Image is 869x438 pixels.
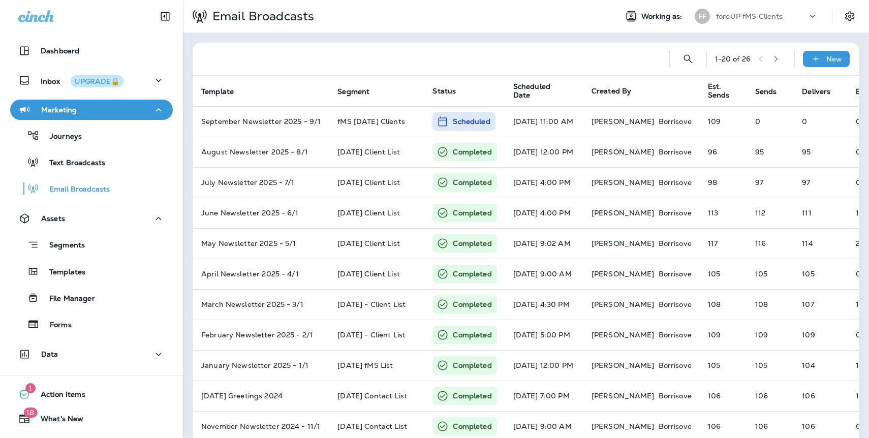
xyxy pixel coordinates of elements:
p: Scheduled [453,116,490,127]
p: Completed [453,177,491,187]
td: [DATE] 9:02 AM [505,228,583,259]
td: 109 [747,320,794,350]
span: Segment [337,87,383,96]
button: Search Email Broadcasts [678,49,698,69]
button: Assets [10,208,173,229]
td: [DATE] 4:00 PM [505,198,583,228]
span: April 2025 Client List [337,269,400,278]
span: Est. Sends [708,82,730,100]
td: 98 [700,167,747,198]
td: 105 [747,259,794,289]
span: November 2024 Contact List [337,391,407,400]
td: 105 [700,350,747,381]
td: [DATE] 5:00 PM [505,320,583,350]
button: 18What's New [10,409,173,429]
span: Est. Sends [708,82,743,100]
p: Email Broadcasts [208,9,314,24]
p: Dashboard [41,47,79,55]
button: UPGRADE🔒 [71,75,123,87]
td: 114 [794,228,848,259]
td: [DATE] 4:00 PM [505,167,583,198]
p: Completed [453,269,491,279]
span: Template [201,87,234,96]
span: June 2025 Client List [337,178,400,187]
td: 104 [794,350,848,381]
span: Action Items [30,390,85,402]
p: January Newsletter 2025 - 1/1 [201,361,321,369]
p: Borrisove [659,209,692,217]
td: 109 [700,320,747,350]
p: Completed [453,360,491,370]
p: Completed [453,391,491,401]
td: 117 [700,228,747,259]
td: 105 [794,259,848,289]
p: May Newsletter 2025 - 5/1 [201,239,321,247]
td: 107 [794,289,848,320]
p: Forms [40,321,72,330]
p: Email Broadcasts [39,185,110,195]
span: Sends [755,87,777,96]
td: 113 [700,198,747,228]
td: 108 [747,289,794,320]
p: Data [41,350,58,358]
p: Borrisove [659,148,692,156]
p: Segments [39,241,85,251]
td: 95 [794,137,848,167]
p: Completed [453,147,491,157]
p: April Newsletter 2025 - 4/1 [201,270,321,278]
td: [DATE] 12:00 PM [505,350,583,381]
button: Dashboard [10,41,173,61]
p: Completed [453,330,491,340]
p: Thanksgiving Greetings 2024 [201,392,321,400]
td: 112 [747,198,794,228]
button: Collapse Sidebar [151,6,179,26]
div: FF [695,9,710,24]
p: [PERSON_NAME] [592,209,655,217]
button: 1Action Items [10,384,173,404]
p: [PERSON_NAME] [592,331,655,339]
p: [PERSON_NAME] [592,392,655,400]
span: Feb 2025 - Client List [337,330,406,339]
button: Marketing [10,100,173,120]
p: [PERSON_NAME] [592,422,655,430]
p: August Newsletter 2025 - 8/1 [201,148,321,156]
span: June 2025 Client List [337,208,400,217]
button: Segments [10,234,173,256]
p: November Newsletter 2024 - 11/1 [201,422,321,430]
span: Status [432,86,456,96]
p: Completed [453,208,491,218]
button: Journeys [10,125,173,146]
td: 106 [794,381,848,411]
p: July Newsletter 2025 - 7/1 [201,178,321,186]
p: Borrisove [659,300,692,308]
p: [PERSON_NAME] [592,178,655,186]
p: Completed [453,238,491,248]
p: New [826,55,842,63]
p: Borrisove [659,178,692,186]
p: September Newsletter 2025 - 9/1 [201,117,321,126]
button: Forms [10,314,173,335]
p: foreUP fMS Clients [716,12,783,20]
p: Borrisove [659,270,692,278]
button: File Manager [10,287,173,308]
button: Data [10,344,173,364]
p: Borrisove [659,117,692,126]
button: Text Broadcasts [10,151,173,173]
p: Borrisove [659,392,692,400]
td: 108 [700,289,747,320]
p: [PERSON_NAME] [592,117,655,126]
span: June 2025 Client List [337,147,400,157]
td: 0 [747,106,794,137]
td: 111 [794,198,848,228]
p: February Newsletter 2025 - 2/1 [201,331,321,339]
div: 1 - 20 of 26 [715,55,751,63]
span: 18 [23,408,37,418]
td: [DATE] 12:00 PM [505,137,583,167]
td: 96 [700,137,747,167]
p: Borrisove [659,361,692,369]
p: Borrisove [659,422,692,430]
span: November 2024 Contact List [337,422,407,431]
p: Borrisove [659,239,692,247]
td: [DATE] 7:00 PM [505,381,583,411]
p: Templates [39,268,85,277]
